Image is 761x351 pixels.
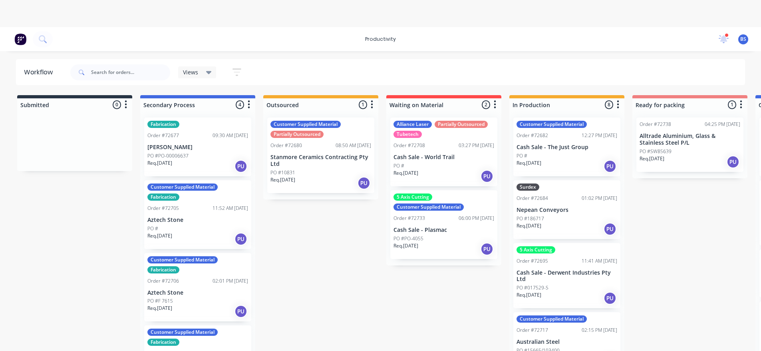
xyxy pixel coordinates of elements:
p: PO # [517,152,527,160]
div: 03:27 PM [DATE] [459,142,494,149]
p: Cash Sale - World Trail [393,154,494,161]
p: PO #186717 [517,215,544,222]
div: Partially Outsourced [270,131,324,138]
p: Cash Sale - The Just Group [517,144,617,151]
div: Order #72695 [517,257,548,265]
div: Customer Supplied Material [147,329,218,336]
div: 01:02 PM [DATE] [582,195,617,202]
div: Customer Supplied MaterialFabricationOrder #7270511:52 AM [DATE]Aztech StonePO #Req.[DATE]PU [144,180,251,249]
p: Cash Sale - Derwent Industries Pty Ltd [517,269,617,283]
div: 11:41 AM [DATE] [582,257,617,265]
div: Customer Supplied Material [393,203,464,211]
div: Fabrication [147,121,179,128]
p: Req. [DATE] [147,305,172,312]
div: Fabrication [147,339,179,346]
div: Customer Supplied Material [517,121,587,128]
div: productivity [361,33,400,45]
div: Order #72708 [393,142,425,149]
div: Order #72682 [517,132,548,139]
div: 5 Axis CuttingOrder #7269511:41 AM [DATE]Cash Sale - Derwent Industries Pty LtdPO #017529-SReq.[D... [513,243,620,309]
p: PO #10831 [270,169,295,176]
div: Customer Supplied Material [147,256,218,263]
span: Views [183,68,198,76]
p: Stanmore Ceramics Contracting Pty Ltd [270,154,371,168]
div: Customer Supplied MaterialFabricationOrder #7270602:01 PM [DATE]Aztech StonePO #F 7615Req.[DATE]PU [144,253,251,322]
p: PO # [147,225,158,232]
div: Order #72717 [517,327,548,334]
div: Fabrication [147,193,179,201]
div: 09:30 AM [DATE] [213,132,248,139]
div: PU [481,243,493,255]
div: Partially Outsourced [435,121,488,128]
div: SurdexOrder #7268401:02 PM [DATE]Nepean ConveyorsPO #186717Req.[DATE]PU [513,180,620,239]
div: Alliance Laser [393,121,432,128]
input: Search for orders... [91,64,170,80]
p: Req. [DATE] [147,160,172,167]
div: 04:25 PM [DATE] [705,121,740,128]
div: Order #72680 [270,142,302,149]
div: PU [234,305,247,318]
div: PU [727,156,739,168]
p: Req. [DATE] [147,232,172,239]
p: Req. [DATE] [640,155,664,162]
p: Req. [DATE] [517,291,541,299]
p: Cash Sale - Plasmac [393,227,494,233]
div: PU [234,160,247,173]
div: Customer Supplied MaterialPartially OutsourcedOrder #7268008:50 AM [DATE]Stanmore Ceramics Contra... [267,118,374,193]
div: Customer Supplied Material [270,121,341,128]
div: Order #72738 [640,121,671,128]
iframe: Intercom live chat [734,324,753,343]
div: PU [604,292,616,305]
div: 12:27 PM [DATE] [582,132,617,139]
div: Fabrication [147,266,179,273]
div: Order #72677 [147,132,179,139]
p: PO #F 7615 [147,297,173,305]
p: Req. [DATE] [393,170,418,177]
div: Order #72733 [393,215,425,222]
p: Aztech Stone [147,217,248,223]
div: FabricationOrder #7267709:30 AM [DATE][PERSON_NAME]PO #PO-00006637Req.[DATE]PU [144,118,251,176]
div: 5 Axis Cutting [517,246,555,253]
p: Req. [DATE] [393,242,418,249]
p: PO #PO-4055 [393,235,423,242]
div: PU [604,160,616,173]
div: 06:00 PM [DATE] [459,215,494,222]
div: 5 Axis Cutting [393,193,432,201]
p: PO #PO-00006637 [147,152,189,160]
p: Req. [DATE] [517,160,541,167]
div: PU [358,177,370,189]
div: Customer Supplied MaterialOrder #7268212:27 PM [DATE]Cash Sale - The Just GroupPO #Req.[DATE]PU [513,118,620,176]
div: 02:15 PM [DATE] [582,327,617,334]
div: Order #72706 [147,277,179,285]
p: PO #017529-S [517,284,548,291]
div: Surdex [517,183,539,191]
div: PU [481,170,493,183]
div: Tubetech [393,131,422,138]
div: Order #7273804:25 PM [DATE]Alltrade Aluminium, Glass & Stainless Steel P/LPO #SW85639Req.[DATE]PU [636,118,743,172]
div: 11:52 AM [DATE] [213,205,248,212]
p: [PERSON_NAME] [147,144,248,151]
div: 5 Axis CuttingCustomer Supplied MaterialOrder #7273306:00 PM [DATE]Cash Sale - PlasmacPO #PO-4055... [390,190,497,259]
div: Order #72705 [147,205,179,212]
span: BS [740,36,746,43]
div: Order #72684 [517,195,548,202]
img: Factory [14,33,26,45]
p: Aztech Stone [147,289,248,296]
div: 08:50 AM [DATE] [336,142,371,149]
p: Req. [DATE] [517,222,541,229]
p: Req. [DATE] [270,176,295,183]
div: Customer Supplied Material [517,315,587,323]
div: Alliance LaserPartially OutsourcedTubetechOrder #7270803:27 PM [DATE]Cash Sale - World TrailPO #R... [390,118,497,186]
div: Workflow [24,68,57,77]
p: Alltrade Aluminium, Glass & Stainless Steel P/L [640,133,740,146]
p: PO #SW85639 [640,148,672,155]
p: PO # [393,162,404,170]
div: 02:01 PM [DATE] [213,277,248,285]
p: Nepean Conveyors [517,207,617,213]
div: Customer Supplied Material [147,183,218,191]
p: Australian Steel [517,339,617,345]
div: PU [234,233,247,245]
div: PU [604,223,616,235]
